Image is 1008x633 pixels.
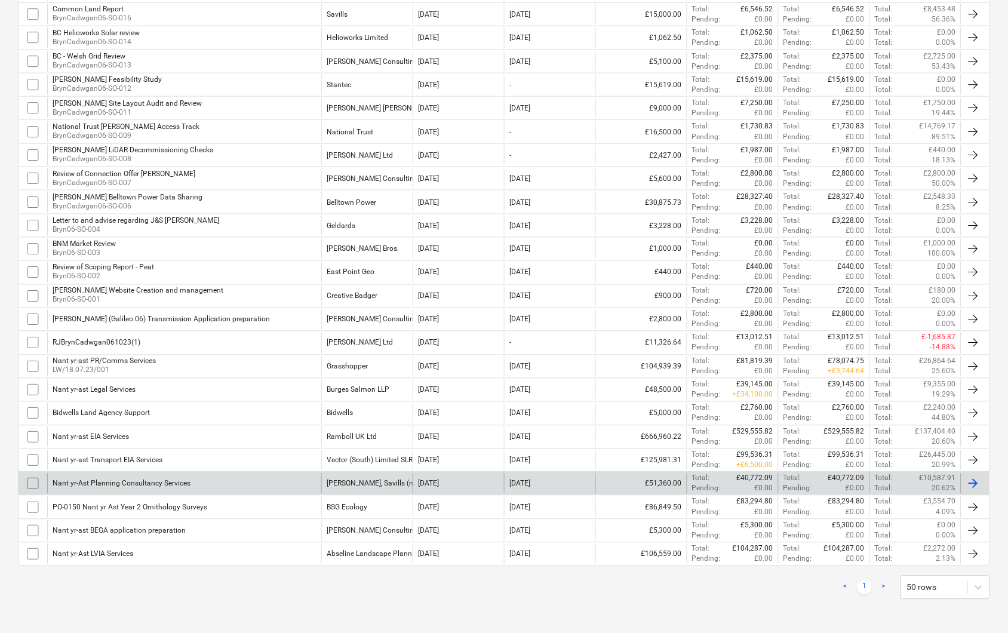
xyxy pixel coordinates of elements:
p: £14,769.17 [920,121,956,131]
p: Total : [875,367,893,377]
p: Total : [783,192,801,202]
div: Pell Frischmann [327,104,437,112]
p: Total : [875,27,893,38]
div: Evans Bros. [327,245,399,253]
p: Total : [875,98,893,108]
div: Stantec [327,81,351,89]
p: £0.00 [938,75,956,85]
p: £0.00 [755,226,773,236]
p: Pending : [692,85,721,95]
p: £2,725.00 [924,51,956,62]
div: [DATE] [418,315,439,324]
p: £1,730.83 [832,121,865,131]
p: Total : [875,262,893,272]
div: £104,939.39 [595,357,687,377]
div: £3,228.00 [595,216,687,236]
p: £1,987.00 [741,145,773,155]
p: £6,546.52 [741,4,773,14]
div: Blake Clough Consulting [327,57,418,66]
p: £13,012.51 [737,333,773,343]
p: Pending : [692,14,721,24]
p: Total : [692,239,710,249]
div: [DATE] [418,174,439,183]
p: Pending : [783,108,812,118]
p: Total : [783,75,801,85]
div: Helioworks Limited [327,33,388,42]
p: + £3,744.64 [828,367,865,377]
p: £7,250.00 [741,98,773,108]
p: Pending : [692,343,721,353]
p: Pending : [783,132,812,142]
p: £-1,685.87 [922,333,956,343]
p: £2,800.00 [924,168,956,179]
p: £39,145.00 [828,380,865,390]
p: Pending : [692,179,721,189]
p: £0.00 [755,272,773,282]
div: Blake Clough Consulting [327,315,418,324]
p: £39,145.00 [737,380,773,390]
p: £0.00 [938,262,956,272]
p: Total : [875,226,893,236]
div: Belltown Power [327,198,376,207]
p: 100.00% [928,249,956,259]
div: BNM Market Review [53,240,116,248]
iframe: Chat Widget [948,576,1008,633]
div: - [509,339,511,347]
p: Total : [875,168,893,179]
div: [PERSON_NAME] (Galileo 06) Transmission Application preparation [53,315,270,324]
p: £0.00 [755,296,773,306]
p: Total : [875,286,893,296]
p: Bryn06-SO-003 [53,248,116,259]
p: 8.25% [936,202,956,213]
p: £2,800.00 [741,309,773,319]
div: National Trust [PERSON_NAME] Access Track [53,122,199,131]
div: £5,100.00 [595,51,687,72]
div: [DATE] [509,33,530,42]
p: £1,062.50 [741,27,773,38]
div: BC - Welsh Grid Review [53,52,131,60]
p: Total : [692,98,710,108]
div: £15,619.00 [595,75,687,95]
p: BrynCadwgan06-SO-014 [53,37,140,47]
p: £180.00 [929,286,956,296]
p: Total : [875,333,893,343]
p: Pending : [783,155,812,165]
p: £0.00 [846,319,865,330]
p: £13,012.51 [828,333,865,343]
p: £0.00 [755,108,773,118]
p: Pending : [783,296,812,306]
p: Total : [875,272,893,282]
p: Total : [875,296,893,306]
div: Common Land Report [53,5,131,13]
p: BrynCadwgan06-SO-006 [53,201,202,211]
p: Total : [783,286,801,296]
p: £440.00 [746,262,773,272]
p: £0.00 [846,296,865,306]
p: Pending : [783,272,812,282]
p: £0.00 [846,202,865,213]
p: £1,000.00 [924,239,956,249]
p: Total : [875,132,893,142]
div: Letter to and advise regarding J&S [PERSON_NAME] [53,216,219,225]
p: Total : [692,51,710,62]
p: Pending : [692,272,721,282]
p: £1,062.50 [832,27,865,38]
p: £0.00 [846,226,865,236]
p: £0.00 [846,155,865,165]
p: BrynCadwgan06-SO-007 [53,178,195,188]
p: £2,800.00 [832,309,865,319]
p: £0.00 [755,155,773,165]
p: £2,548.33 [924,192,956,202]
p: £0.00 [846,239,865,249]
div: Nant yr-ast PR/Comms Services [53,357,156,365]
p: £0.00 [755,202,773,213]
p: £1,987.00 [832,145,865,155]
div: [DATE] [509,10,530,19]
p: Total : [783,51,801,62]
div: [DATE] [418,362,439,371]
p: £0.00 [938,216,956,226]
p: Total : [875,357,893,367]
p: £15,619.00 [828,75,865,85]
p: Total : [875,38,893,48]
div: [DATE] [418,104,439,112]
